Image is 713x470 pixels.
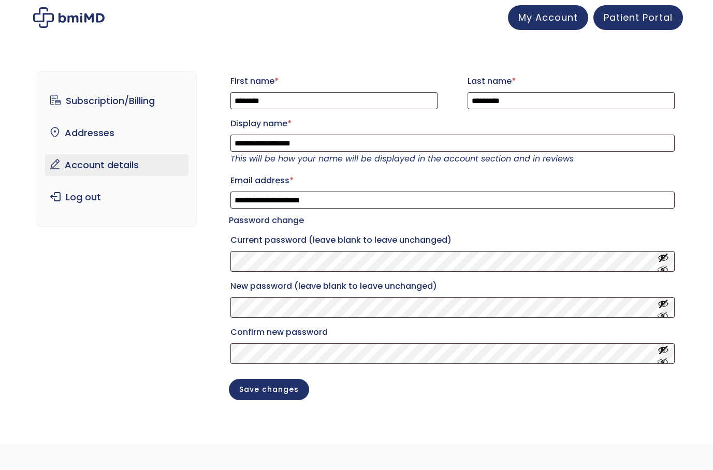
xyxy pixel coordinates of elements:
[45,186,188,208] a: Log out
[45,122,188,144] a: Addresses
[33,7,105,28] img: My account
[230,153,574,165] em: This will be how your name will be displayed in the account section and in reviews
[658,252,669,271] button: Show password
[229,379,309,400] button: Save changes
[230,73,438,90] label: First name
[508,5,588,30] a: My Account
[230,172,675,189] label: Email address
[604,11,673,24] span: Patient Portal
[37,71,197,227] nav: Account pages
[468,73,675,90] label: Last name
[658,344,669,363] button: Show password
[658,298,669,317] button: Show password
[230,278,675,295] label: New password (leave blank to leave unchanged)
[45,154,188,176] a: Account details
[229,213,304,228] legend: Password change
[230,115,675,132] label: Display name
[230,232,675,248] label: Current password (leave blank to leave unchanged)
[230,324,675,341] label: Confirm new password
[593,5,683,30] a: Patient Portal
[518,11,578,24] span: My Account
[45,90,188,112] a: Subscription/Billing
